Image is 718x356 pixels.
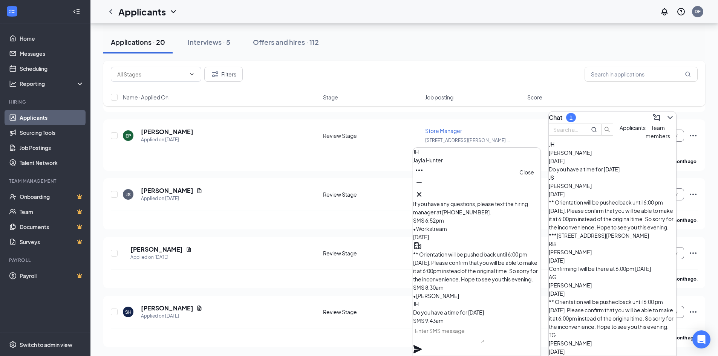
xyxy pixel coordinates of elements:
span: [PERSON_NAME] [549,249,592,255]
span: [PERSON_NAME] [549,149,592,156]
a: Sourcing Tools [20,125,84,140]
div: ** Orientation will be pushed back until 6:00 pm [DATE]. Please confirm that you will be able to ... [549,298,676,331]
b: a month ago [669,217,697,223]
h5: [PERSON_NAME] [141,304,193,312]
a: SurveysCrown [20,234,84,249]
div: Review Stage [323,191,421,198]
span: ** Orientation will be pushed back until 6:00 pm [DATE]. Please confirm that you will be able to ... [413,251,538,283]
div: SH [125,309,132,315]
svg: Plane [413,345,422,354]
input: Search applicant [553,125,580,134]
span: Store Manager [425,127,462,134]
span: [PERSON_NAME] [549,340,592,347]
svg: ChevronDown [189,71,195,77]
b: a month ago [669,159,697,164]
div: ** Orientation will be pushed back until 6:00 pm [DATE]. Please confirm that you will be able to ... [549,198,676,240]
button: Minimize [413,176,425,188]
div: DF [695,8,701,15]
a: TeamCrown [20,204,84,219]
span: [DATE] [549,348,565,355]
div: SMS 8:30am [413,283,540,292]
div: JS [126,191,131,198]
div: AG [549,273,676,281]
div: Offers and hires · 112 [253,37,319,47]
div: Applied on [DATE] [130,254,192,261]
svg: Company [413,241,422,250]
a: Applicants [20,110,84,125]
div: JH [549,140,676,148]
svg: ChevronLeft [106,7,115,16]
div: Hiring [9,99,83,105]
a: Job Postings [20,140,84,155]
svg: Document [186,246,192,252]
span: Job posting [425,93,453,101]
a: Home [20,31,84,46]
div: SMS 6:52pm [413,216,540,225]
div: JS [549,173,676,182]
svg: Ellipses [689,307,698,316]
div: Review Stage [323,249,421,257]
svg: MagnifyingGlass [685,71,691,77]
h5: [PERSON_NAME] [130,245,183,254]
a: Messages [20,46,84,61]
div: Review Stage [323,308,421,316]
div: Interviews · 5 [188,37,230,47]
span: • Workstream [413,225,447,232]
div: Payroll [9,257,83,263]
div: JH [413,300,540,308]
div: SMS 9:43am [413,316,540,325]
div: JH [413,148,540,156]
span: [DATE] [549,191,565,197]
svg: Notifications [660,7,669,16]
b: a month ago [669,276,697,282]
svg: Document [196,188,202,194]
div: TG [549,331,676,339]
span: [DATE] [549,290,565,297]
div: RB [549,240,676,248]
h1: Applicants [118,5,166,18]
div: Do you have a time for [DATE] [549,165,676,173]
svg: Ellipses [689,190,698,199]
div: Review Stage [323,132,421,139]
div: EP [126,133,131,139]
span: Score [527,93,542,101]
a: OnboardingCrown [20,189,84,204]
svg: Minimize [415,178,424,187]
svg: MagnifyingGlass [591,127,597,133]
span: [STREET_ADDRESS][PERSON_NAME] ... [425,138,510,143]
button: Ellipses [413,164,425,176]
div: 1 [570,115,573,121]
button: Filter Filters [204,67,243,82]
a: Talent Network [20,155,84,170]
h5: [PERSON_NAME] [141,186,193,195]
svg: Cross [415,190,424,199]
button: ComposeMessage [651,112,663,124]
input: Search in applications [585,67,698,82]
div: Reporting [20,80,84,87]
svg: Collapse [73,8,80,15]
span: • [PERSON_NAME] [413,292,459,299]
div: Confirming I will be there at 6:00pm [DATE] [549,264,676,273]
span: [DATE] [549,257,565,264]
span: search [602,127,613,133]
span: [DATE] [549,157,565,164]
div: Applications · 20 [111,37,165,47]
svg: Filter [211,70,220,79]
h3: Chat [549,113,562,122]
svg: QuestionInfo [677,7,686,16]
h5: [PERSON_NAME] [141,128,193,136]
span: Jayla Hunter [413,157,443,163]
svg: ChevronDown [169,7,178,16]
button: Cross [413,188,425,200]
b: a month ago [669,335,697,341]
svg: Document [196,305,202,311]
svg: Ellipses [415,166,424,175]
span: [PERSON_NAME] [549,182,592,189]
svg: ComposeMessage [652,113,661,122]
a: PayrollCrown [20,268,84,283]
svg: ChevronDown [666,113,675,122]
span: Team members [646,124,670,139]
div: Team Management [9,178,83,184]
